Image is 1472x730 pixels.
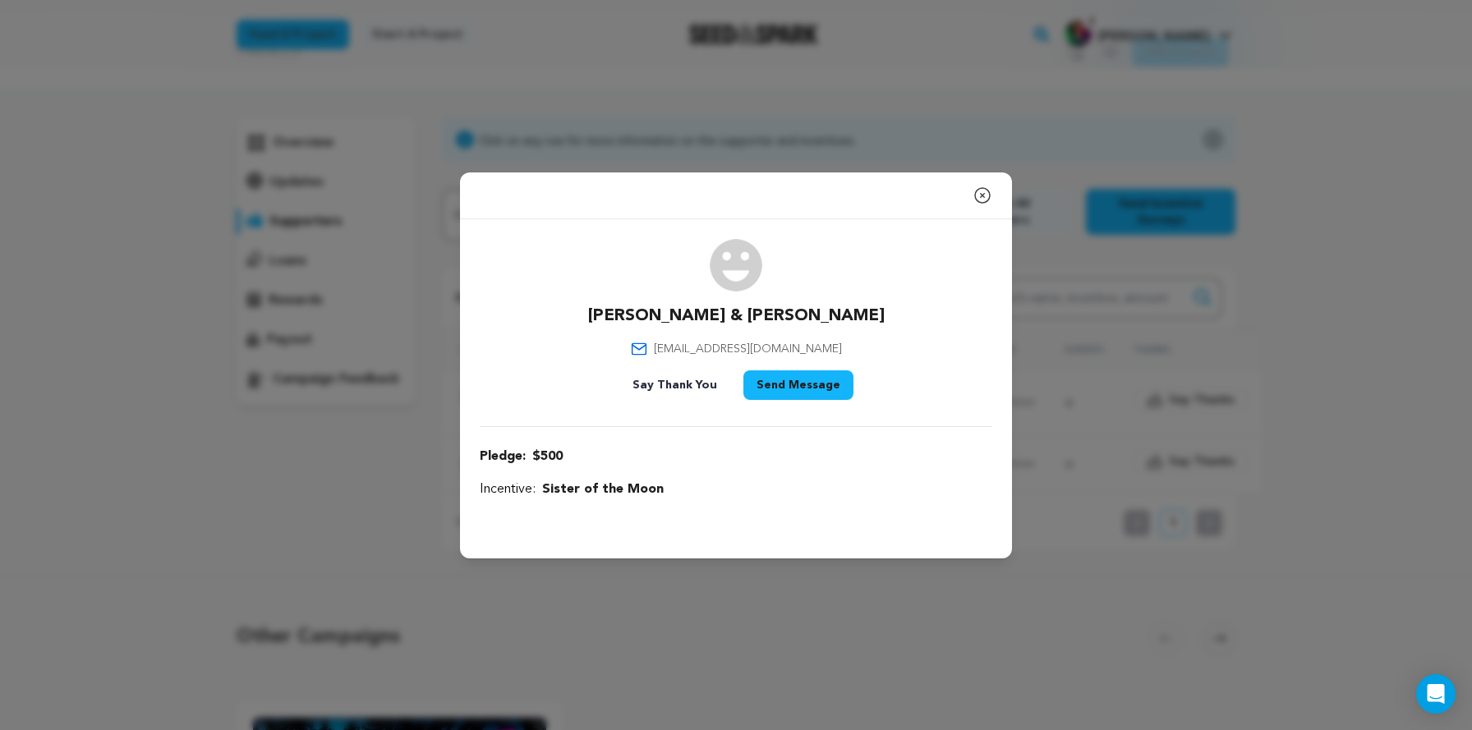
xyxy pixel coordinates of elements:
[619,370,730,400] button: Say Thank You
[480,480,536,499] span: Incentive:
[1416,674,1456,714] div: Open Intercom Messenger
[654,341,842,357] span: [EMAIL_ADDRESS][DOMAIN_NAME]
[542,480,664,499] span: Sister of the Moon
[480,447,526,466] span: Pledge:
[710,239,762,292] img: user.png
[532,447,563,466] span: $500
[743,370,853,400] button: Send Message
[588,305,885,328] p: [PERSON_NAME] & [PERSON_NAME]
